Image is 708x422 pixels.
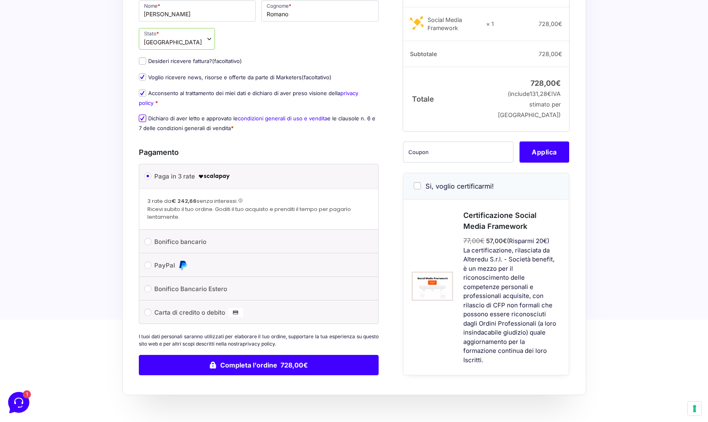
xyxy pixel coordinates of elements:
[414,182,421,189] input: Si, voglio certificarmi!
[139,90,358,106] label: Acconsento al trattamento dei miei dati e dichiaro di aver preso visione della
[139,57,146,65] input: Desideri ricevere fattura?(facoltativo)
[24,272,38,280] p: Home
[212,58,242,64] span: (facoltativo)
[403,141,513,162] input: Coupon
[539,50,562,57] bdi: 728,00
[403,67,494,131] th: Totale
[139,0,256,22] input: Nome *
[558,50,562,57] span: €
[228,307,243,317] img: Carta di credito o debito
[480,237,484,245] span: €
[13,83,150,99] button: Start a Conversation
[558,20,562,27] span: €
[139,89,146,97] input: Acconsento al trattamento dei miei dati e dichiaro di aver preso visione dellaprivacy policy
[106,261,156,280] button: Help
[425,182,494,190] span: Si, voglio certificarmi!
[453,236,569,365] div: (Risparmi 20€) La certificazione, rilasciata da Alteredu S.r.l. - Società benefit, è un mezzo per...
[7,261,57,280] button: Home
[463,237,484,245] span: 77,00
[13,59,29,76] img: dark
[519,141,569,162] button: Applica
[133,59,150,66] p: 6m ago
[154,259,361,272] label: PayPal
[7,390,31,415] iframe: Customerly Messenger Launcher
[243,341,275,347] a: privacy policy
[101,115,150,122] a: Open Help Center
[132,46,150,52] a: See all
[70,272,93,280] p: Messages
[13,46,66,52] span: Your Conversations
[18,133,133,141] input: Search for an Article...
[302,74,331,80] span: (facoltativo)
[530,90,551,97] span: 131,28
[427,16,480,32] div: Social Media Framework
[139,28,215,50] span: Stato
[503,237,507,245] span: €
[13,115,55,122] span: Find an Answer
[34,59,128,67] span: [PERSON_NAME]
[126,272,137,280] p: Help
[556,78,561,87] span: €
[154,283,361,295] label: Bonifico Bancario Estero
[142,68,150,76] span: 1
[154,307,361,319] label: Carta di credito o debito
[34,68,128,76] p: Ciao 🙂 Se hai qualche domanda siamo qui per aiutarti!
[139,90,358,106] a: privacy policy
[539,20,562,27] bdi: 728,00
[198,172,230,181] img: scalapay-logo-black.png
[10,55,153,80] a: [PERSON_NAME]Ciao 🙂 Se hai qualche domanda siamo qui per aiutarti!6m ago1
[403,41,494,67] th: Subtotale
[410,16,423,30] img: Social Media Framework
[498,90,561,118] small: (include IVA stimato per [GEOGRAPHIC_DATA])
[139,58,242,64] label: Desideri ricevere fattura?
[7,7,137,33] h2: Hello from Marketers 👋
[547,90,551,97] span: €
[688,402,701,415] button: Le tue preferenze relative al consenso per le tecnologie di tracciamento
[486,20,494,28] strong: × 1
[139,115,375,131] label: Dichiaro di aver letto e approvato le e le clausole n. 6 e 7 delle condizioni generali di vendita
[139,355,379,375] button: Completa l'ordine 728,00€
[154,236,361,248] label: Bonifico bancario
[139,115,146,122] input: Dichiaro di aver letto e approvato lecondizioni generali di uso e venditae le clausole n. 6 e 7 d...
[530,78,561,87] bdi: 728,00
[178,260,188,270] img: PayPal
[139,73,146,80] input: Voglio ricevere news, risorse e offerte da parte di Marketers(facoltativo)
[238,115,327,122] a: condizioni generali di uso e vendita
[144,38,202,46] span: Italia
[486,237,507,245] span: 57,00
[261,0,379,22] input: Cognome *
[57,261,107,280] button: 1Messages
[463,211,537,231] span: Certificazione Social Media Framework
[59,88,114,94] span: Start a Conversation
[139,333,379,348] p: I tuoi dati personali saranno utilizzati per elaborare il tuo ordine, supportare la tua esperienz...
[139,74,331,80] label: Voglio ricevere news, risorse e offerte da parte di Marketers
[154,170,361,183] label: Paga in 3 rate
[81,260,87,266] span: 1
[139,147,379,158] h3: Pagamento
[403,271,453,300] img: badge-300x212.png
